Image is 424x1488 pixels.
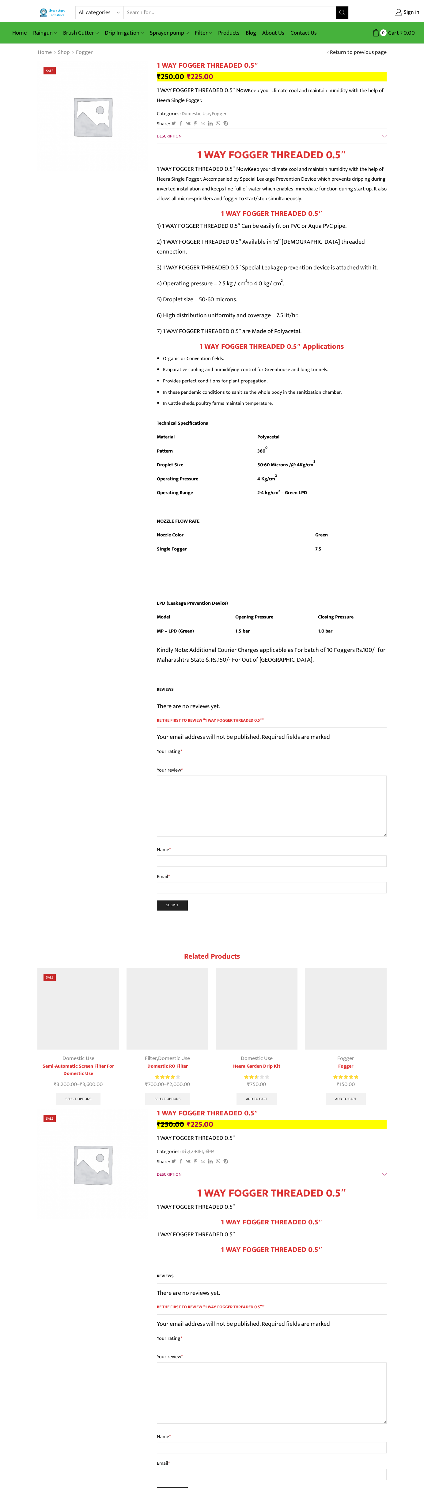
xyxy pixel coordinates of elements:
span: Sale [44,1115,56,1122]
span: – [37,1080,119,1089]
a: Return to previous page [330,49,387,57]
a: फॉगर [204,1148,214,1155]
span: ₹ [167,1080,169,1089]
strong: Operating Range [157,489,193,497]
a: Fogger [76,49,93,57]
a: Domestic Use [62,1054,94,1063]
span: Keep your climate cool and maintain humidity with the help of Heera Single Fogger. Accompanied by... [157,165,387,203]
span: Description [157,1171,181,1178]
span: Be the first to review “1 WAY FOGGER THREADED 0.5″” [157,1304,387,1315]
p: 4) Operating pressure – 2.5 kg / cm to 4.0 kg/ cm . [157,279,387,288]
a: Fogger [305,1063,387,1070]
a: 0 Cart ₹0.00 [355,27,415,39]
strong: MP – LPD (Green) [157,627,194,635]
p: 7) 1 WAY FOGGER THREADED 0.5″ are Made of Polyacetal. [157,326,387,336]
li: Evaporative cooling and humidifying control for Greenhouse and long tunnels. [163,365,387,374]
nav: Breadcrumb [37,49,93,57]
p: 2) 1 WAY FOGGER THREADED 0.5″ Available in ½’’ [DEMOGRAPHIC_DATA] threaded connection. [157,237,387,257]
sup: 0 [265,445,267,451]
input: Submit [157,900,188,911]
a: Select options for “Domestic RO Filter” [145,1093,190,1106]
p: 1 WAY FOGGER THREADED 0.5″ [157,1133,387,1143]
h3: 1 WAY FOGGER THREADED 0.5″ [157,1246,387,1254]
strong: Opening Pressure [235,613,273,621]
a: Raingun [30,26,60,40]
p: There are no reviews yet. [157,1288,387,1298]
span: Be the first to review “1 WAY FOGGER THREADED 0.5″” [157,717,387,728]
span: Categories: , [157,110,227,117]
li: In Cattle sheds, poultry farms maintain temperature. [163,399,387,408]
span: Description [157,133,181,140]
p: 1 WAY FOGGER THREADED 0.5″ [157,1230,387,1239]
strong: Single Fogger [157,545,187,553]
span: Sale [44,974,56,981]
a: Sprayer pump [147,26,191,40]
span: Sale [44,67,56,74]
label: Email [157,873,387,881]
a: Fogger [337,1054,354,1063]
a: Home [9,26,30,40]
h2: 1 WAY FOGGER THREADED 0.5″ [157,1218,387,1227]
strong: LPD (Leakage Prevention Device) [157,599,228,607]
span: ₹ [157,1118,161,1131]
span: – [127,1080,208,1089]
a: Description [157,1167,387,1182]
div: Rated 2.67 out of 5 [244,1074,269,1080]
span: ₹ [187,70,191,83]
bdi: 250.00 [157,70,184,83]
sup: 2 [275,473,277,479]
span: ₹ [247,1080,250,1089]
a: Select options for “Semi-Automatic Screen Filter For Domestic Use” [56,1093,101,1106]
bdi: 250.00 [157,1118,184,1131]
label: Name [157,846,387,854]
bdi: 225.00 [187,1118,213,1131]
span: Share: [157,1158,170,1165]
sup: 2 [313,459,315,464]
span: Your email address will not be published. Required fields are marked [157,732,330,742]
a: Filter [192,26,215,40]
span: Rated out of 5 [155,1074,175,1080]
img: Placeholder [37,61,148,171]
span: ₹ [80,1080,82,1089]
p: There are no reviews yet. [157,701,387,711]
p: 1 WAY FOGGER THREADED 0.5″ Now [157,164,387,203]
p: 1 WAY FOGGER THREADED 0.5″ [157,1202,387,1212]
span: Rated out of 5 [333,1074,358,1080]
a: Add to cart: “Fogger” [326,1093,366,1106]
h2: Reviews [157,1273,387,1284]
bdi: 3,200.00 [54,1080,77,1089]
sup: 2 [281,278,283,284]
span: 0 [380,29,387,36]
span: Categories: , [157,1148,214,1155]
span: ₹ [54,1080,57,1089]
bdi: 0.00 [400,28,415,38]
h1: 1 WAY FOGGER THREADED 0.5″ [157,148,387,162]
sup: 2 [245,278,247,284]
a: Sign in [358,7,419,18]
a: Domestic RO Filter [127,1063,208,1070]
strong: 360 [257,447,265,455]
span: ₹ [145,1080,148,1089]
strong: Pattern [157,447,173,455]
p: 6) High distribution uniformity and coverage – 7.5 lit/hr. [157,310,387,320]
input: Search for... [124,6,336,19]
img: Placeholder [37,1109,148,1219]
strong: Nozzle Color [157,531,184,539]
strong: NOZZLE FLOW RATE [157,517,199,525]
label: Email [157,1460,387,1467]
strong: Closing Pressure [318,613,354,621]
a: Heera Garden Drip Kit [216,1063,297,1070]
img: Fogger [305,968,387,1050]
bdi: 225.00 [187,70,213,83]
strong: Material [157,433,175,441]
a: Contact Us [287,26,320,40]
span: Keep your climate cool and maintain humidity with the help of Heera Single Fogger. [157,86,384,105]
li: Organic or Convention fields. [163,354,387,363]
strong: 1.5 bar [235,627,250,635]
p: Kindly Note: Additional Courier Charges applicable as For batch of 10 Foggers Rs.100/- for Mahara... [157,645,387,665]
p: 3) 1 WAY FOGGER THREADED 0.5″ Special Leakage prevention device is attached with it. [157,263,387,272]
span: Related products [184,950,240,963]
button: Search button [336,6,348,19]
a: Domestic Use [181,110,210,118]
h2: Reviews [157,686,387,697]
